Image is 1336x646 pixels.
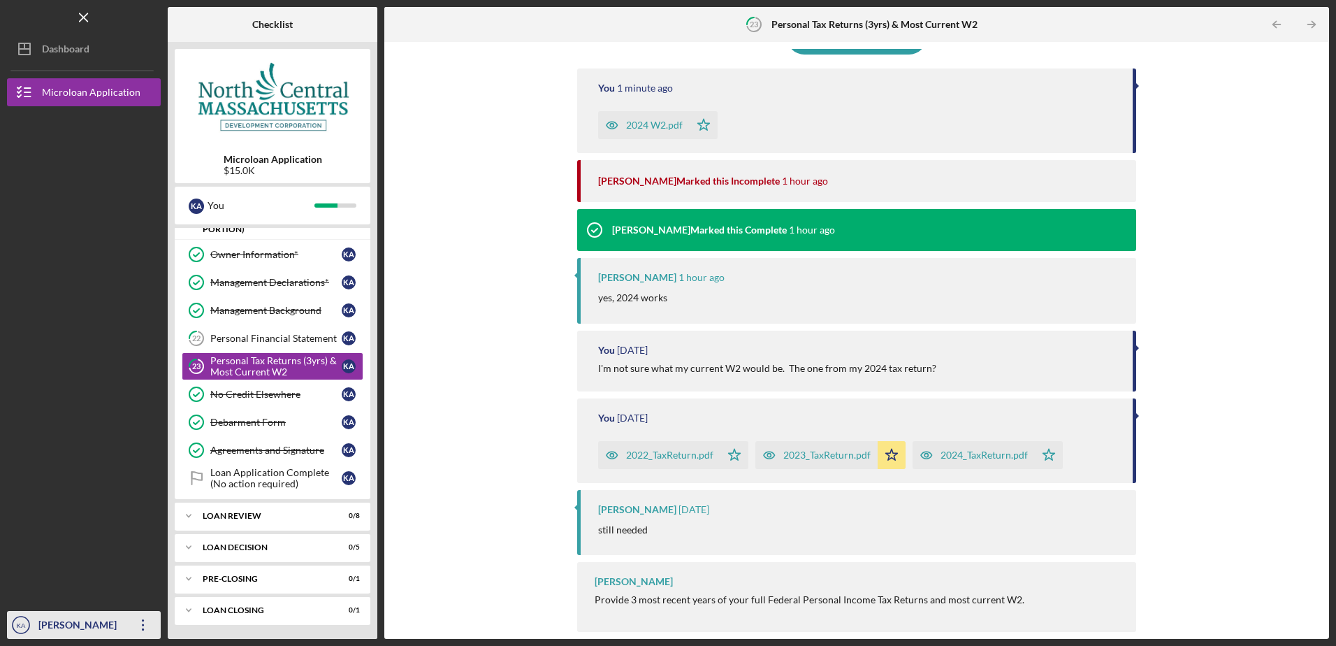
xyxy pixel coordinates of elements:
a: Debarment FormKA [182,408,363,436]
b: Checklist [252,19,293,30]
div: K A [342,275,356,289]
p: still needed [598,522,648,538]
div: 0 / 8 [335,512,360,520]
div: 2024 W2.pdf [626,120,683,131]
div: [PERSON_NAME] Marked this Incomplete [598,175,780,187]
a: 23Personal Tax Returns (3yrs) & Most Current W2KA [182,352,363,380]
b: Microloan Application [224,154,322,165]
a: 22Personal Financial StatementKA [182,324,363,352]
div: PRE-CLOSING [203,575,325,583]
div: K A [342,387,356,401]
button: 2023_TaxReturn.pdf [755,441,906,469]
div: I'm not sure what my current W2 would be. The one from my 2024 tax return? [598,363,936,374]
div: 2024_TaxReturn.pdf [941,450,1028,461]
div: K A [342,359,356,373]
div: [PERSON_NAME] [35,611,126,643]
div: No Credit Elsewhere [210,389,342,400]
text: KA [17,622,26,629]
div: 0 / 1 [335,575,360,583]
div: Management Background [210,305,342,316]
div: You [598,412,615,424]
div: Management Declarations* [210,277,342,288]
div: [PERSON_NAME] Marked this Complete [612,224,787,236]
div: Personal Tax Returns (3yrs) & Most Current W2 [210,355,342,378]
div: 2022_TaxReturn.pdf [626,450,713,461]
button: Microloan Application [7,78,161,106]
div: Provide 3 most recent years of your full Federal Personal Income Tax Returns and most current W2. [595,594,1024,605]
time: 2025-09-12 16:23 [617,82,673,94]
div: $15.0K [224,165,322,176]
div: 2023_TaxReturn.pdf [783,450,871,461]
div: LOAN CLOSING [203,606,325,615]
time: 2025-09-03 15:52 [678,504,709,515]
div: Owner Information* [210,249,342,260]
div: [PERSON_NAME] [598,504,676,515]
a: Management BackgroundKA [182,296,363,324]
button: 2024 W2.pdf [598,111,718,139]
img: Product logo [175,56,370,140]
div: Debarment Form [210,417,342,428]
tspan: 23 [750,20,758,29]
time: 2025-09-03 17:57 [617,412,648,424]
a: Owner Information*KA [182,241,363,268]
div: K A [342,247,356,261]
div: Microloan Application [42,78,140,110]
p: yes, 2024 works [598,290,667,306]
time: 2025-09-12 15:00 [782,175,828,187]
div: 0 / 5 [335,543,360,552]
button: Dashboard [7,35,161,63]
div: You [598,82,615,94]
div: K A [342,331,356,345]
div: [PERSON_NAME] [598,272,676,283]
tspan: 23 [192,362,201,371]
time: 2025-09-03 17:59 [617,345,648,356]
div: K A [342,303,356,317]
div: K A [342,471,356,485]
time: 2025-09-12 15:00 [789,224,835,236]
div: LOAN REVIEW [203,512,325,520]
button: 2024_TaxReturn.pdf [913,441,1063,469]
div: [PERSON_NAME] [595,576,673,587]
div: K A [342,443,356,457]
div: You [208,194,314,217]
a: Management Declarations*KA [182,268,363,296]
b: Personal Tax Returns (3yrs) & Most Current W2 [771,19,978,30]
div: Personal Financial Statement [210,333,342,344]
div: Dashboard [42,35,89,66]
div: LOAN DECISION [203,543,325,552]
div: K A [189,199,204,214]
div: Loan Application Complete (No action required) [210,467,342,489]
button: KA[PERSON_NAME] [7,611,161,639]
button: 2022_TaxReturn.pdf [598,441,748,469]
div: You [598,345,615,356]
a: Agreements and SignatureKA [182,436,363,464]
a: Loan Application Complete (No action required)KA [182,464,363,492]
a: No Credit ElsewhereKA [182,380,363,408]
div: K A [342,415,356,429]
div: 0 / 1 [335,606,360,615]
time: 2025-09-12 14:55 [678,272,725,283]
div: Agreements and Signature [210,445,342,456]
tspan: 22 [192,334,201,343]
